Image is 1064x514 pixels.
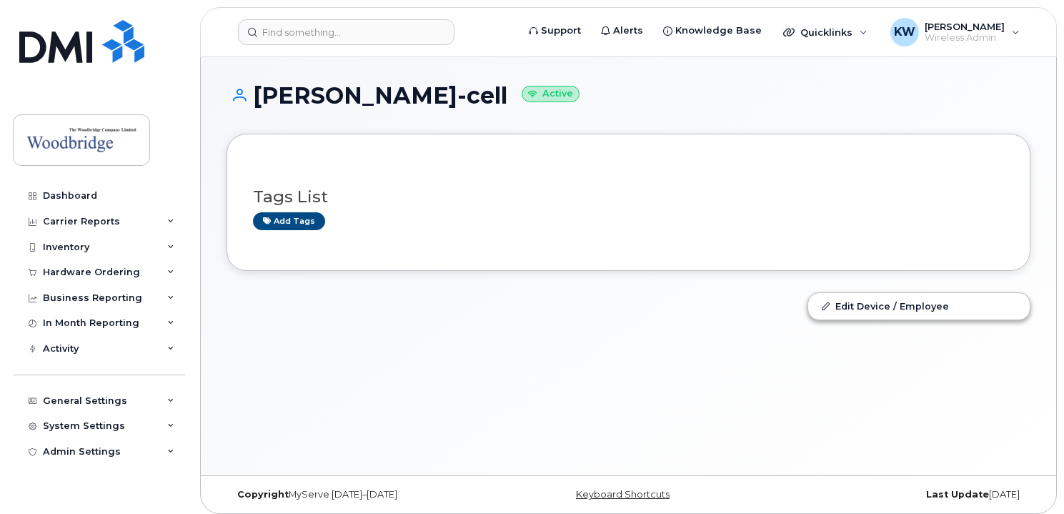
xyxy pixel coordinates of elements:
strong: Copyright [237,489,289,500]
small: Active [522,86,580,102]
h1: [PERSON_NAME]-cell [227,83,1030,108]
strong: Last Update [926,489,989,500]
h3: Tags List [253,188,1004,206]
div: MyServe [DATE]–[DATE] [227,489,494,500]
a: Edit Device / Employee [808,293,1030,319]
a: Add tags [253,212,325,230]
div: [DATE] [762,489,1030,500]
a: Keyboard Shortcuts [576,489,670,500]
